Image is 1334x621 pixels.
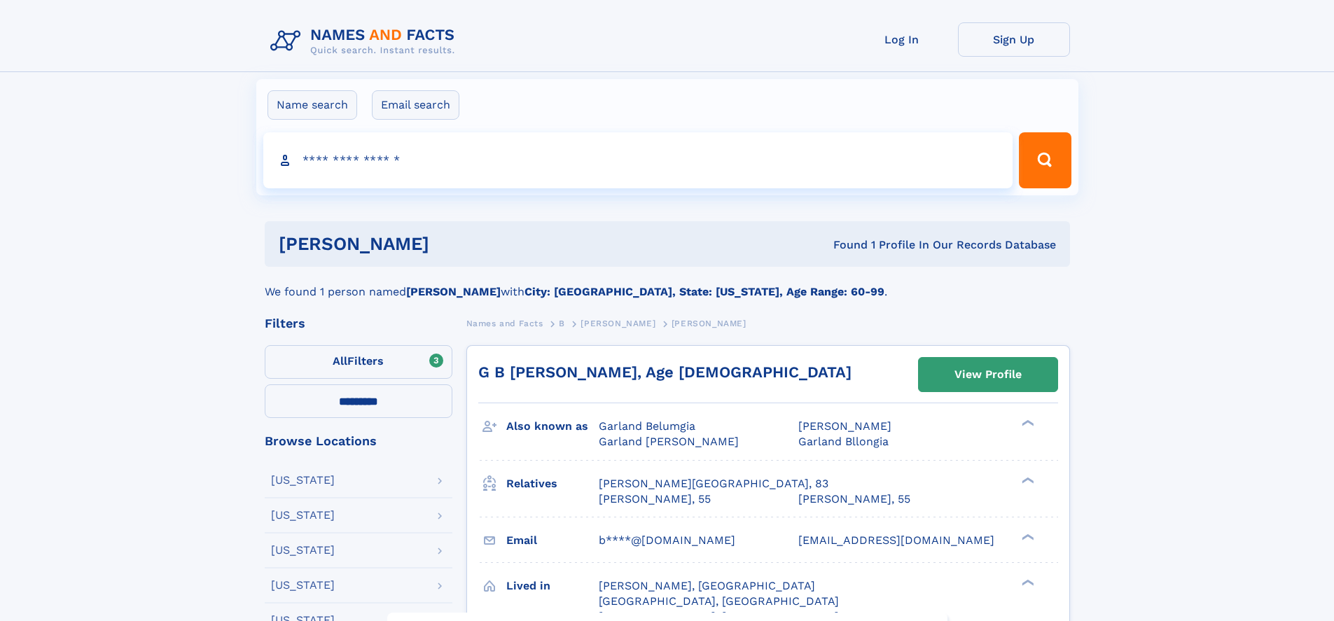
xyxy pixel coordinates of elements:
[599,476,828,491] a: [PERSON_NAME][GEOGRAPHIC_DATA], 83
[798,435,889,448] span: Garland Bllongia
[1018,578,1035,587] div: ❯
[271,475,335,486] div: [US_STATE]
[265,22,466,60] img: Logo Names and Facts
[524,285,884,298] b: City: [GEOGRAPHIC_DATA], State: [US_STATE], Age Range: 60-99
[559,319,565,328] span: B
[265,435,452,447] div: Browse Locations
[846,22,958,57] a: Log In
[954,358,1022,391] div: View Profile
[263,132,1013,188] input: search input
[265,267,1070,300] div: We found 1 person named with .
[798,419,891,433] span: [PERSON_NAME]
[372,90,459,120] label: Email search
[271,580,335,591] div: [US_STATE]
[599,594,839,608] span: [GEOGRAPHIC_DATA], [GEOGRAPHIC_DATA]
[559,314,565,332] a: B
[506,414,599,438] h3: Also known as
[271,510,335,521] div: [US_STATE]
[333,354,347,368] span: All
[506,472,599,496] h3: Relatives
[506,574,599,598] h3: Lived in
[406,285,501,298] b: [PERSON_NAME]
[599,579,815,592] span: [PERSON_NAME], [GEOGRAPHIC_DATA]
[599,435,739,448] span: Garland [PERSON_NAME]
[919,358,1057,391] a: View Profile
[466,314,543,332] a: Names and Facts
[265,317,452,330] div: Filters
[631,237,1056,253] div: Found 1 Profile In Our Records Database
[279,235,632,253] h1: [PERSON_NAME]
[798,533,994,547] span: [EMAIL_ADDRESS][DOMAIN_NAME]
[478,363,852,381] a: G B [PERSON_NAME], Age [DEMOGRAPHIC_DATA]
[271,545,335,556] div: [US_STATE]
[958,22,1070,57] a: Sign Up
[581,314,655,332] a: [PERSON_NAME]
[1019,132,1071,188] button: Search Button
[1018,475,1035,484] div: ❯
[581,319,655,328] span: [PERSON_NAME]
[1018,419,1035,428] div: ❯
[599,419,695,433] span: Garland Belumgia
[1018,532,1035,541] div: ❯
[798,491,910,507] a: [PERSON_NAME], 55
[599,491,711,507] a: [PERSON_NAME], 55
[506,529,599,552] h3: Email
[265,345,452,379] label: Filters
[268,90,357,120] label: Name search
[672,319,746,328] span: [PERSON_NAME]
